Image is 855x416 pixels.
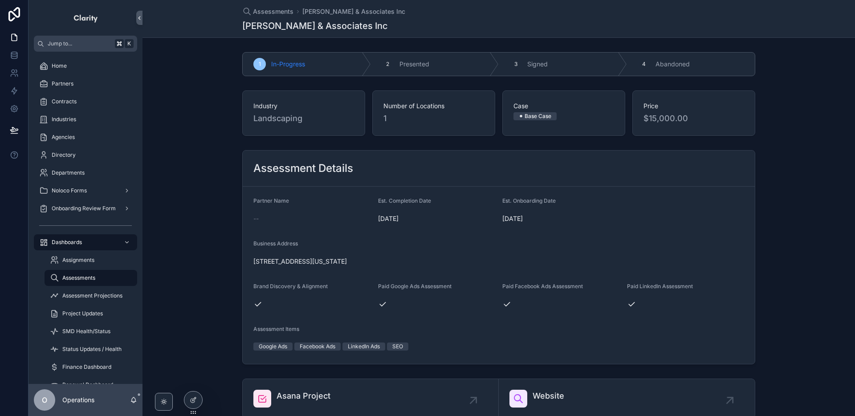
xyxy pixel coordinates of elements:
a: Contracts [34,94,137,110]
a: Home [34,58,137,74]
span: Noloco Forms [52,187,87,194]
span: Assignments [62,257,94,264]
button: Jump to...K [34,36,137,52]
div: SEO [392,343,403,351]
span: Brand Discovery & Alignment [253,283,328,290]
span: Number of Locations [383,102,484,110]
span: Partner Name [253,197,289,204]
span: 3 [514,61,517,68]
span: Assessment Projections [62,292,122,299]
span: Paid LinkedIn Assessment [627,283,693,290]
span: Jump to... [48,40,111,47]
span: Departments [52,169,85,176]
span: SMD Health/Status [62,328,110,335]
span: Abandoned [655,60,690,69]
a: Directory [34,147,137,163]
span: Dashboards [52,239,82,246]
div: scrollable content [28,52,142,384]
span: Presented [399,60,429,69]
span: 4 [642,61,646,68]
span: In-Progress [271,60,305,69]
span: Status Updates / Health [62,346,122,353]
span: Onboarding Review Form [52,205,116,212]
span: Website [533,390,564,402]
div: ⚫ Base Case [519,112,551,120]
a: Dashboards [34,234,137,250]
span: 1 [259,61,261,68]
span: Partners [52,80,73,87]
span: $15,000.00 [643,112,744,125]
span: [DATE] [378,214,496,223]
span: Renewal Dashboard [62,381,113,388]
span: Assessments [62,274,95,281]
h1: [PERSON_NAME] & Associates Inc [242,20,388,32]
span: Paid Facebook Ads Assessment [502,283,583,290]
span: Paid Google Ads Assessment [378,283,452,290]
a: Renewal Dashboard [45,377,137,393]
span: Home [52,62,67,69]
span: K [126,40,133,47]
span: Industries [52,116,76,123]
span: Assessment Items [253,326,299,332]
span: Agencies [52,134,75,141]
span: Est. Completion Date [378,197,431,204]
a: Assessments [242,7,293,16]
a: Project Updates [45,306,137,322]
span: Asana Project [277,390,330,402]
h2: Assessment Details [253,161,353,175]
a: Departments [34,165,137,181]
span: Landscaping [253,112,354,125]
span: Case [513,102,614,110]
div: LinkedIn Ads [348,343,380,351]
span: Contracts [52,98,77,105]
a: [PERSON_NAME] & Associates Inc [302,7,405,16]
span: O [42,395,47,405]
a: Noloco Forms [34,183,137,199]
a: Partners [34,76,137,92]
a: Industries [34,111,137,127]
span: Est. Onboarding Date [502,197,556,204]
a: Assessments [45,270,137,286]
a: Agencies [34,129,137,145]
span: Directory [52,151,76,159]
span: Industry [253,102,354,110]
span: [STREET_ADDRESS][US_STATE] [253,257,744,266]
span: Signed [527,60,548,69]
span: Project Updates [62,310,103,317]
span: Assessments [253,7,293,16]
a: Status Updates / Health [45,341,137,357]
div: Google Ads [259,343,287,351]
span: Price [643,102,744,110]
span: [DATE] [502,214,620,223]
span: Finance Dashboard [62,363,111,371]
span: 2 [386,61,389,68]
a: Finance Dashboard [45,359,137,375]
div: Facebook Ads [300,343,335,351]
a: Assessment Projections [45,288,137,304]
span: Business Address [253,240,298,247]
a: Assignments [45,252,137,268]
a: Onboarding Review Form [34,200,137,216]
span: -- [253,214,259,223]
a: SMD Health/Status [45,323,137,339]
span: 1 [383,112,484,125]
p: Operations [62,396,94,404]
img: App logo [73,11,98,25]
